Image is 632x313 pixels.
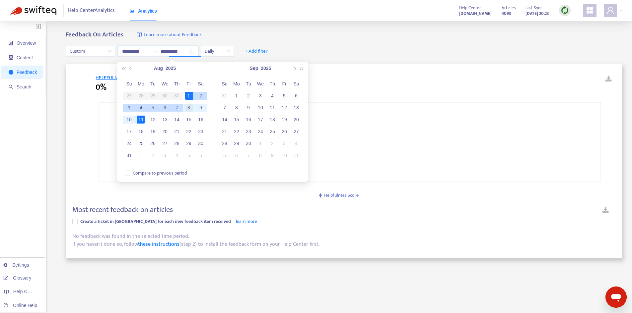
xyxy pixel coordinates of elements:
[324,191,359,199] span: Helpfulness Score
[231,149,243,161] td: 2025-10-06
[197,151,205,159] div: 6
[231,126,243,137] td: 2025-09-22
[268,128,276,135] div: 25
[221,151,229,159] div: 5
[137,139,145,147] div: 25
[561,6,569,15] img: sync.dc5367851b00ba804db3.png
[149,128,157,135] div: 19
[256,139,264,147] div: 1
[96,81,106,93] span: 0%
[268,151,276,159] div: 9
[221,139,229,147] div: 28
[135,114,147,126] td: 2025-08-11
[231,90,243,102] td: 2025-09-01
[243,78,254,90] th: Tu
[197,139,205,147] div: 30
[254,149,266,161] td: 2025-10-08
[154,62,163,75] button: Aug
[149,139,157,147] div: 26
[250,62,258,75] button: Sep
[96,74,141,82] span: HELPFULNESS SCORE
[10,6,56,15] img: Swifteq
[72,240,615,248] div: If you haven't done so, follow (step 2) to install the feedback form on your Help Center first.
[173,116,181,124] div: 14
[173,139,181,147] div: 28
[173,104,181,112] div: 7
[292,128,300,135] div: 27
[183,126,195,137] td: 2025-08-22
[219,137,231,149] td: 2025-09-28
[245,104,252,112] div: 9
[137,104,145,112] div: 4
[526,4,542,12] span: Last Sync
[144,31,202,39] span: Learn more about Feedback
[9,55,13,60] span: container
[137,31,202,39] a: Learn more about Feedback
[197,128,205,135] div: 23
[171,137,183,149] td: 2025-08-28
[159,126,171,137] td: 2025-08-20
[185,116,193,124] div: 15
[3,275,31,281] a: Glossary
[290,90,302,102] td: 2025-09-06
[137,116,145,124] div: 11
[123,126,135,137] td: 2025-08-17
[161,151,169,159] div: 3
[256,151,264,159] div: 8
[3,303,37,308] a: Online Help
[159,102,171,114] td: 2025-08-06
[185,92,193,100] div: 1
[183,90,195,102] td: 2025-08-01
[197,92,205,100] div: 2
[125,139,133,147] div: 24
[72,205,173,214] h4: Most recent feedback on articles
[3,262,29,268] a: Settings
[9,84,13,89] span: search
[183,102,195,114] td: 2025-08-08
[185,139,193,147] div: 29
[266,78,278,90] th: Th
[135,149,147,161] td: 2025-09-01
[231,114,243,126] td: 2025-09-15
[243,90,254,102] td: 2025-09-02
[219,114,231,126] td: 2025-09-14
[149,116,157,124] div: 12
[80,218,231,225] span: Create a ticket in [GEOGRAPHIC_DATA] for each new feedback item received
[280,104,288,112] div: 12
[13,289,40,294] span: Help Centers
[171,149,183,161] td: 2025-09-04
[278,78,290,90] th: Fr
[159,114,171,126] td: 2025-08-13
[173,128,181,135] div: 21
[166,62,176,75] button: 2025
[290,114,302,126] td: 2025-09-20
[290,137,302,149] td: 2025-10-04
[195,90,207,102] td: 2025-08-02
[161,104,169,112] div: 6
[254,114,266,126] td: 2025-09-17
[290,102,302,114] td: 2025-09-13
[195,149,207,161] td: 2025-09-06
[266,114,278,126] td: 2025-09-18
[245,116,252,124] div: 16
[233,104,241,112] div: 8
[280,92,288,100] div: 5
[278,90,290,102] td: 2025-09-05
[159,78,171,90] th: We
[219,126,231,137] td: 2025-09-21
[72,233,615,240] div: No feedback was found in the selected time period.
[183,78,195,90] th: Fr
[197,104,205,112] div: 9
[123,137,135,149] td: 2025-08-24
[147,149,159,161] td: 2025-09-02
[137,151,145,159] div: 1
[290,149,302,161] td: 2025-10-11
[280,128,288,135] div: 26
[459,4,481,12] span: Help Center
[125,116,133,124] div: 10
[256,104,264,112] div: 10
[9,70,13,75] span: message
[137,32,142,37] img: image-link
[240,46,273,57] button: + Add filter
[266,102,278,114] td: 2025-09-11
